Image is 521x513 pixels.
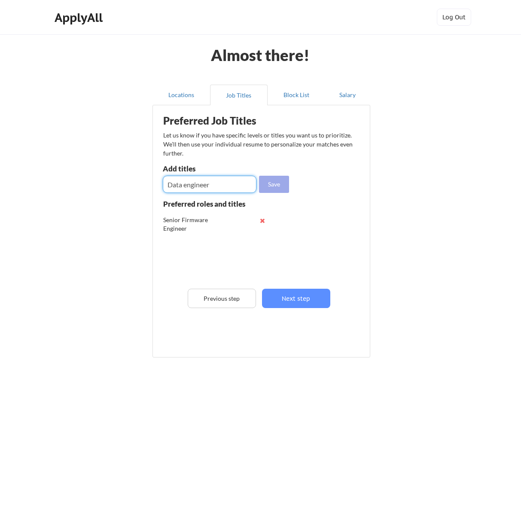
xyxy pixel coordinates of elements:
button: Locations [152,85,210,105]
div: Senior Firmware Engineer [163,216,219,232]
button: Block List [268,85,325,105]
div: ApplyAll [55,10,105,25]
button: Log Out [437,9,471,26]
button: Previous step [188,289,256,308]
button: Save [259,176,289,193]
button: Next step [262,289,330,308]
div: Almost there! [200,47,320,63]
button: Job Titles [210,85,268,105]
input: E.g. Senior Product Manager [163,176,256,193]
div: Preferred Job Titles [163,116,271,126]
button: Salary [325,85,370,105]
div: Preferred roles and titles [163,200,256,208]
div: Let us know if you have specific levels or titles you want us to prioritize. We’ll then use your ... [163,131,353,158]
div: Add titles [163,165,254,172]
